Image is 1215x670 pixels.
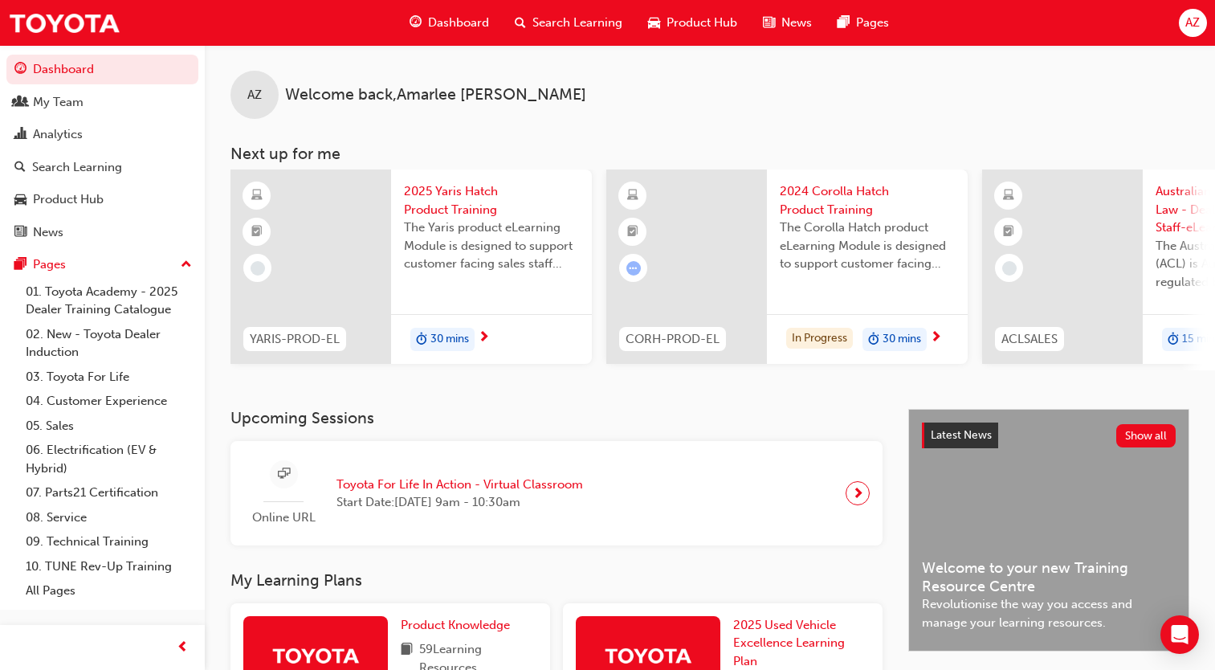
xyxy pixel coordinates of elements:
span: booktick-icon [251,222,263,243]
span: CORH-PROD-EL [626,330,720,349]
div: In Progress [786,328,853,349]
span: learningResourceType_ELEARNING-icon [627,186,638,206]
div: News [33,223,63,242]
span: learningResourceType_ELEARNING-icon [1003,186,1014,206]
div: Open Intercom Messenger [1160,615,1199,654]
span: 2025 Used Vehicle Excellence Learning Plan [733,618,845,668]
span: Product Hub [667,14,737,32]
a: 07. Parts21 Certification [19,480,198,505]
a: YARIS-PROD-EL2025 Yaris Hatch Product TrainingThe Yaris product eLearning Module is designed to s... [230,170,592,364]
a: search-iconSearch Learning [502,6,635,39]
span: Start Date: [DATE] 9am - 10:30am [336,493,583,512]
span: sessionType_ONLINE_URL-icon [278,464,290,484]
a: Latest NewsShow allWelcome to your new Training Resource CentreRevolutionise the way you access a... [908,409,1189,652]
span: Welcome back , Amarlee [PERSON_NAME] [285,86,586,104]
h3: Next up for me [205,145,1215,163]
span: The Corolla Hatch product eLearning Module is designed to support customer facing sales staff wit... [780,219,955,273]
span: car-icon [648,13,660,33]
span: Product Knowledge [401,618,510,632]
span: news-icon [763,13,775,33]
span: car-icon [14,193,27,207]
span: learningRecordVerb_ATTEMPT-icon [626,261,641,276]
span: up-icon [181,255,192,276]
a: 06. Electrification (EV & Hybrid) [19,438,198,480]
button: Show all [1116,424,1176,447]
span: search-icon [14,161,26,175]
a: Dashboard [6,55,198,84]
span: news-icon [14,226,27,240]
span: Welcome to your new Training Resource Centre [922,559,1176,595]
span: pages-icon [14,258,27,272]
span: Revolutionise the way you access and manage your learning resources. [922,595,1176,631]
span: Toyota For Life In Action - Virtual Classroom [336,476,583,494]
a: 01. Toyota Academy - 2025 Dealer Training Catalogue [19,280,198,322]
div: Analytics [33,125,83,144]
button: AZ [1179,9,1207,37]
button: Pages [6,250,198,280]
a: 03. Toyota For Life [19,365,198,390]
span: 30 mins [430,330,469,349]
span: Latest News [931,428,992,442]
span: Dashboard [428,14,489,32]
a: News [6,218,198,247]
div: Product Hub [33,190,104,209]
img: Trak [271,641,360,669]
a: 04. Customer Experience [19,389,198,414]
div: Search Learning [32,158,122,177]
a: guage-iconDashboard [397,6,502,39]
a: My Team [6,88,198,117]
span: ACLSALES [1001,330,1058,349]
a: pages-iconPages [825,6,902,39]
a: 09. Technical Training [19,529,198,554]
h3: My Learning Plans [230,571,883,590]
div: My Team [33,93,84,112]
span: Pages [856,14,889,32]
img: Trak [604,641,692,669]
a: Online URLToyota For Life In Action - Virtual ClassroomStart Date:[DATE] 9am - 10:30am [243,454,870,533]
span: duration-icon [416,329,427,350]
h3: Upcoming Sessions [230,409,883,427]
span: learningRecordVerb_NONE-icon [251,261,265,276]
a: Product Hub [6,185,198,214]
span: 2024 Corolla Hatch Product Training [780,182,955,219]
a: Analytics [6,120,198,149]
a: 10. TUNE Rev-Up Training [19,554,198,579]
span: Search Learning [532,14,622,32]
span: AZ [247,86,262,104]
div: Pages [33,255,66,274]
a: CORH-PROD-EL2024 Corolla Hatch Product TrainingThe Corolla Hatch product eLearning Module is desi... [606,170,968,364]
span: Online URL [243,509,324,527]
span: pages-icon [838,13,850,33]
span: duration-icon [1168,329,1179,350]
span: chart-icon [14,128,27,142]
span: search-icon [515,13,526,33]
span: next-icon [478,331,490,345]
span: learningRecordVerb_NONE-icon [1002,261,1017,276]
a: 08. Service [19,505,198,530]
a: 02. New - Toyota Dealer Induction [19,322,198,365]
span: AZ [1185,14,1200,32]
span: next-icon [930,331,942,345]
a: Latest NewsShow all [922,423,1176,448]
a: 05. Sales [19,414,198,439]
span: next-icon [852,482,864,505]
button: DashboardMy TeamAnalyticsSearch LearningProduct HubNews [6,51,198,250]
span: duration-icon [868,329,879,350]
span: 2025 Yaris Hatch Product Training [404,182,579,219]
a: All Pages [19,578,198,603]
a: Search Learning [6,153,198,182]
span: learningResourceType_ELEARNING-icon [251,186,263,206]
span: people-icon [14,96,27,110]
img: Trak [8,5,120,41]
span: booktick-icon [627,222,638,243]
span: booktick-icon [1003,222,1014,243]
span: YARIS-PROD-EL [250,330,340,349]
span: The Yaris product eLearning Module is designed to support customer facing sales staff with introd... [404,219,579,273]
a: Product Knowledge [401,616,516,635]
span: guage-icon [14,63,27,77]
span: News [781,14,812,32]
span: guage-icon [410,13,422,33]
a: car-iconProduct Hub [635,6,750,39]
